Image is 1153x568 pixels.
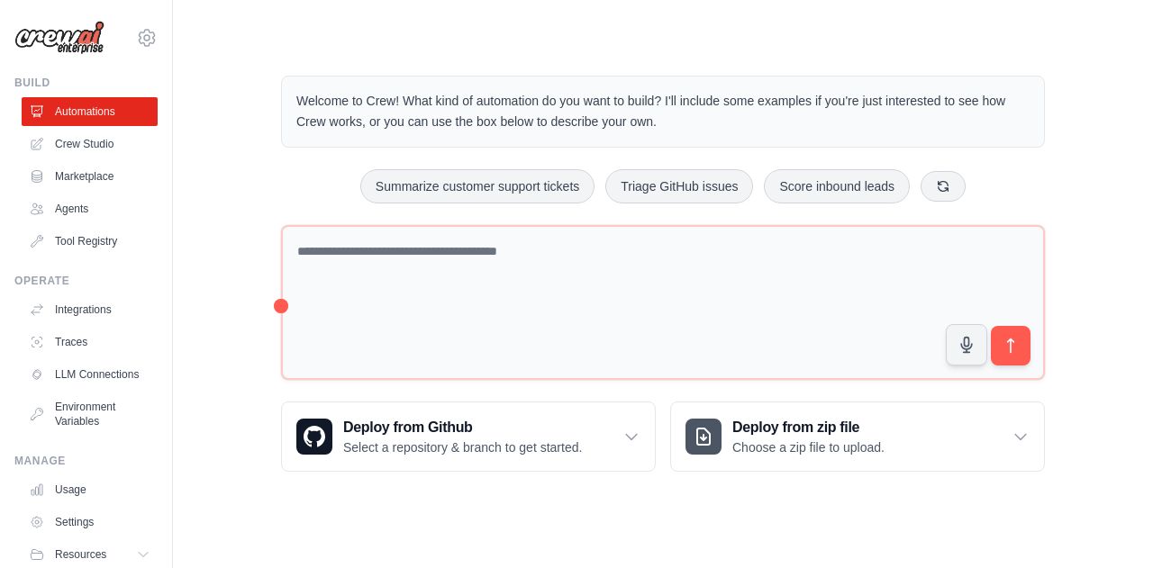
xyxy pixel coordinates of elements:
[605,169,753,203] button: Triage GitHub issues
[22,162,158,191] a: Marketplace
[14,21,104,55] img: Logo
[22,130,158,158] a: Crew Studio
[55,547,106,562] span: Resources
[22,475,158,504] a: Usage
[296,91,1030,132] p: Welcome to Crew! What kind of automation do you want to build? I'll include some examples if you'...
[14,76,158,90] div: Build
[732,417,885,438] h3: Deploy from zip file
[22,508,158,536] a: Settings
[22,295,158,324] a: Integrations
[22,392,158,436] a: Environment Variables
[764,169,910,203] button: Score inbound leads
[360,169,595,203] button: Summarize customer support tickets
[22,194,158,223] a: Agents
[343,417,582,438] h3: Deploy from Github
[14,274,158,288] div: Operate
[22,227,158,256] a: Tool Registry
[14,454,158,468] div: Manage
[22,360,158,389] a: LLM Connections
[22,97,158,126] a: Automations
[732,438,885,456] p: Choose a zip file to upload.
[343,438,582,456] p: Select a repository & branch to get started.
[22,328,158,356] a: Traces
